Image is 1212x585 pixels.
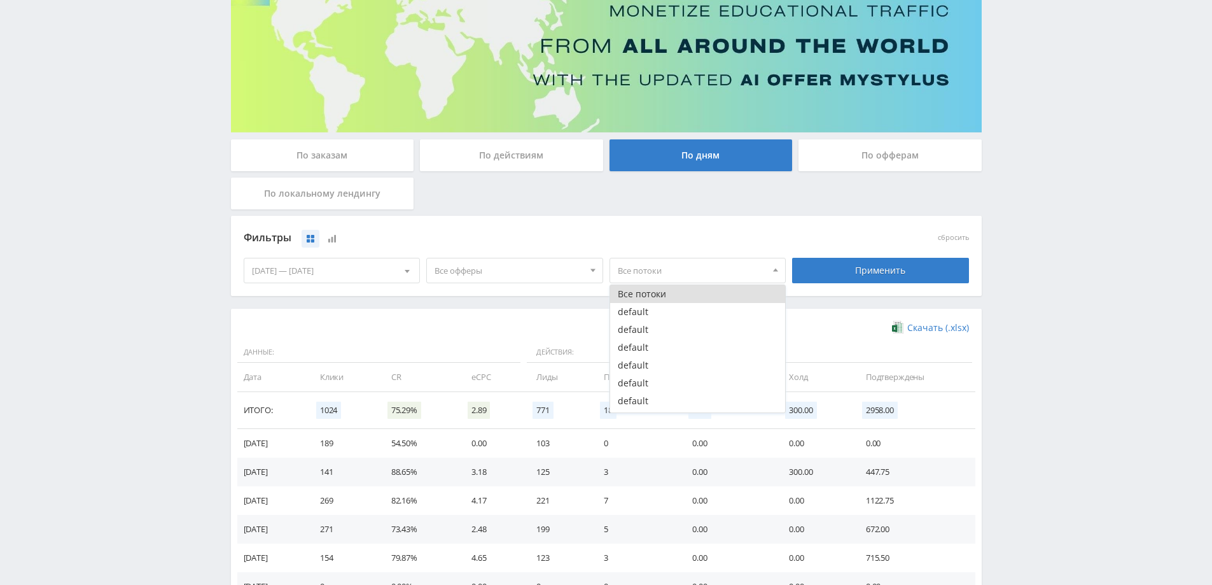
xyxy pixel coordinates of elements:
[610,303,786,321] button: default
[237,392,307,429] td: Итого:
[379,363,459,391] td: CR
[237,458,307,486] td: [DATE]
[459,363,524,391] td: eCPC
[610,392,786,410] button: default
[524,458,591,486] td: 125
[524,486,591,515] td: 221
[244,258,420,283] div: [DATE] — [DATE]
[853,544,975,572] td: 715.50
[853,363,975,391] td: Подтверждены
[459,486,524,515] td: 4.17
[524,363,591,391] td: Лиды
[524,515,591,544] td: 199
[610,339,786,356] button: default
[591,429,679,458] td: 0
[862,402,898,419] span: 2958.00
[237,486,307,515] td: [DATE]
[379,429,459,458] td: 54.50%
[231,139,414,171] div: По заказам
[387,402,421,419] span: 75.29%
[679,544,776,572] td: 0.00
[237,363,307,391] td: Дата
[610,410,786,428] button: default
[591,515,679,544] td: 5
[683,342,972,363] span: Финансы:
[420,139,603,171] div: По действиям
[679,515,776,544] td: 0.00
[776,515,853,544] td: 0.00
[459,515,524,544] td: 2.48
[307,544,379,572] td: 154
[892,321,903,334] img: xlsx
[792,258,969,283] div: Применить
[853,515,975,544] td: 672.00
[892,321,968,334] a: Скачать (.xlsx)
[610,356,786,374] button: default
[468,402,490,419] span: 2.89
[459,544,524,572] td: 4.65
[591,544,679,572] td: 3
[853,458,975,486] td: 447.75
[379,515,459,544] td: 73.43%
[609,139,793,171] div: По дням
[237,342,521,363] span: Данные:
[610,285,786,303] button: Все потоки
[776,363,853,391] td: Холд
[591,363,679,391] td: Продажи
[379,458,459,486] td: 88.65%
[853,486,975,515] td: 1122.75
[938,234,969,242] button: сбросить
[785,402,816,419] span: 300.00
[618,258,767,283] span: Все потоки
[853,429,975,458] td: 0.00
[237,544,307,572] td: [DATE]
[524,544,591,572] td: 123
[524,429,591,458] td: 103
[231,178,414,209] div: По локальному лендингу
[307,363,379,391] td: Клики
[798,139,982,171] div: По офферам
[379,544,459,572] td: 79.87%
[679,486,776,515] td: 0.00
[679,458,776,486] td: 0.00
[379,486,459,515] td: 82.16%
[776,544,853,572] td: 0.00
[307,486,379,515] td: 269
[610,321,786,339] button: default
[600,402,616,419] span: 18
[776,429,853,458] td: 0.00
[459,458,524,486] td: 3.18
[237,515,307,544] td: [DATE]
[527,342,676,363] span: Действия:
[459,429,524,458] td: 0.00
[244,229,786,248] div: Фильтры
[435,258,583,283] span: Все офферы
[776,458,853,486] td: 300.00
[237,429,307,458] td: [DATE]
[591,486,679,515] td: 7
[776,486,853,515] td: 0.00
[591,458,679,486] td: 3
[610,374,786,392] button: default
[679,429,776,458] td: 0.00
[316,402,341,419] span: 1024
[907,323,969,333] span: Скачать (.xlsx)
[307,429,379,458] td: 189
[307,515,379,544] td: 271
[307,458,379,486] td: 141
[533,402,554,419] span: 771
